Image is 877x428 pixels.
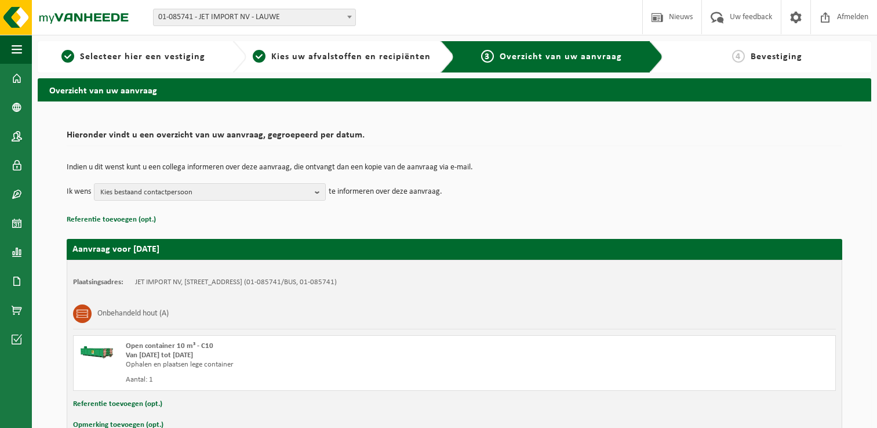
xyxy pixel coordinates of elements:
[271,52,431,61] span: Kies uw afvalstoffen en recipiënten
[67,183,91,201] p: Ik wens
[126,342,213,350] span: Open container 10 m³ - C10
[126,375,501,385] div: Aantal: 1
[38,78,871,101] h2: Overzicht van uw aanvraag
[73,397,162,412] button: Referentie toevoegen (opt.)
[72,245,159,254] strong: Aanvraag voor [DATE]
[135,278,337,287] td: JET IMPORT NV, [STREET_ADDRESS] (01-085741/BUS, 01-085741)
[80,52,205,61] span: Selecteer hier een vestiging
[73,278,123,286] strong: Plaatsingsadres:
[100,184,310,201] span: Kies bestaand contactpersoon
[154,9,355,26] span: 01-085741 - JET IMPORT NV - LAUWE
[253,50,265,63] span: 2
[79,342,114,359] img: HK-XC-10-GN-00.png
[67,164,842,172] p: Indien u dit wenst kunt u een collega informeren over deze aanvraag, die ontvangt dan een kopie v...
[252,50,432,64] a: 2Kies uw afvalstoffen en recipiënten
[153,9,356,26] span: 01-085741 - JET IMPORT NV - LAUWE
[751,52,802,61] span: Bevestiging
[97,304,169,323] h3: Onbehandeld hout (A)
[732,50,745,63] span: 4
[126,351,193,359] strong: Van [DATE] tot [DATE]
[67,130,842,146] h2: Hieronder vindt u een overzicht van uw aanvraag, gegroepeerd per datum.
[67,212,156,227] button: Referentie toevoegen (opt.)
[329,183,442,201] p: te informeren over deze aanvraag.
[481,50,494,63] span: 3
[43,50,223,64] a: 1Selecteer hier een vestiging
[500,52,622,61] span: Overzicht van uw aanvraag
[126,360,501,369] div: Ophalen en plaatsen lege container
[61,50,74,63] span: 1
[94,183,326,201] button: Kies bestaand contactpersoon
